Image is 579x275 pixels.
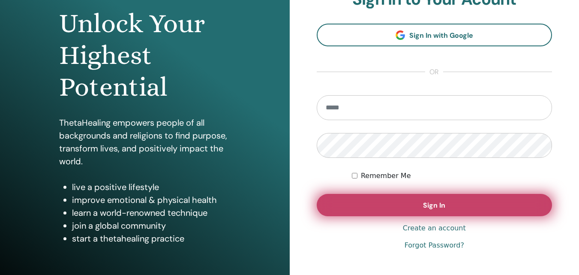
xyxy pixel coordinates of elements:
a: Sign In with Google [317,24,552,46]
div: Keep me authenticated indefinitely or until I manually logout [352,171,552,181]
span: Sign In [423,201,445,210]
button: Sign In [317,194,552,216]
li: live a positive lifestyle [72,181,231,193]
p: ThetaHealing empowers people of all backgrounds and religions to find purpose, transform lives, a... [59,116,231,168]
a: Create an account [403,223,466,233]
span: Sign In with Google [409,31,473,40]
span: or [425,67,443,77]
li: improve emotional & physical health [72,193,231,206]
h1: Unlock Your Highest Potential [59,8,231,103]
a: Forgot Password? [405,240,464,251]
li: learn a world-renowned technique [72,206,231,219]
label: Remember Me [361,171,411,181]
li: start a thetahealing practice [72,232,231,245]
li: join a global community [72,219,231,232]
